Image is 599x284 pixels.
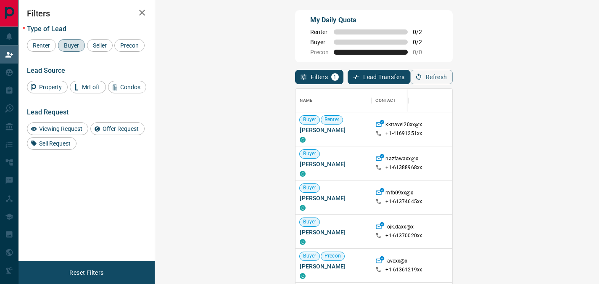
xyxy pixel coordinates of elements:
span: [PERSON_NAME] [300,228,367,236]
span: Offer Request [100,125,142,132]
p: mfb09xx@x [385,189,413,198]
span: Buyer [310,39,329,45]
span: Lead Source [27,66,65,74]
span: [PERSON_NAME] [300,160,367,168]
div: Buyer [58,39,85,52]
span: Condos [117,84,143,90]
div: Sell Request [27,137,77,150]
p: +1- 61374645xx [385,198,422,205]
div: MrLoft [70,81,106,93]
span: 0 / 0 [413,49,431,56]
div: Condos [108,81,146,93]
span: Seller [90,42,110,49]
div: Property [27,81,68,93]
p: +1- 61361219xx [385,266,422,273]
span: Sell Request [36,140,74,147]
div: Viewing Request [27,122,88,135]
div: condos.ca [300,171,306,177]
div: Name [300,89,312,112]
p: My Daily Quota [310,15,431,25]
div: condos.ca [300,273,306,279]
span: [PERSON_NAME] [300,126,367,134]
p: nazfawaxx@x [385,155,418,164]
span: [PERSON_NAME] [300,262,367,271]
span: Renter [310,29,329,35]
button: Lead Transfers [348,70,410,84]
h2: Filters [27,8,146,19]
span: Precon [117,42,142,49]
button: Refresh [410,70,453,84]
span: Type of Lead [27,25,66,33]
div: Contact [371,89,438,112]
div: Precon [114,39,145,52]
p: kktravel20xx@x [385,121,422,130]
span: Buyer [300,218,319,226]
span: Precon [321,252,344,260]
span: Viewing Request [36,125,85,132]
p: lavcxx@x [385,257,407,266]
span: Renter [321,116,343,123]
button: Filters1 [295,70,343,84]
p: lojk.daxx@x [385,223,413,232]
span: Buyer [300,184,319,191]
div: Offer Request [90,122,145,135]
div: Name [296,89,371,112]
span: Buyer [300,150,319,157]
span: Buyer [300,116,319,123]
span: Lead Request [27,108,69,116]
span: 0 / 2 [413,39,431,45]
button: Reset Filters [64,265,109,280]
span: Buyer [300,252,319,260]
div: Renter [27,39,56,52]
p: +1- 61370020xx [385,232,422,239]
div: Contact [375,89,396,112]
div: condos.ca [300,137,306,143]
span: 1 [332,74,338,80]
span: Buyer [61,42,82,49]
p: +1- 41691251xx [385,130,422,137]
span: 0 / 2 [413,29,431,35]
span: Property [36,84,65,90]
span: MrLoft [79,84,103,90]
div: condos.ca [300,205,306,211]
p: +1- 61388968xx [385,164,422,171]
span: [PERSON_NAME] [300,194,367,202]
div: condos.ca [300,239,306,245]
span: Precon [310,49,329,56]
div: Seller [87,39,113,52]
span: Renter [30,42,53,49]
